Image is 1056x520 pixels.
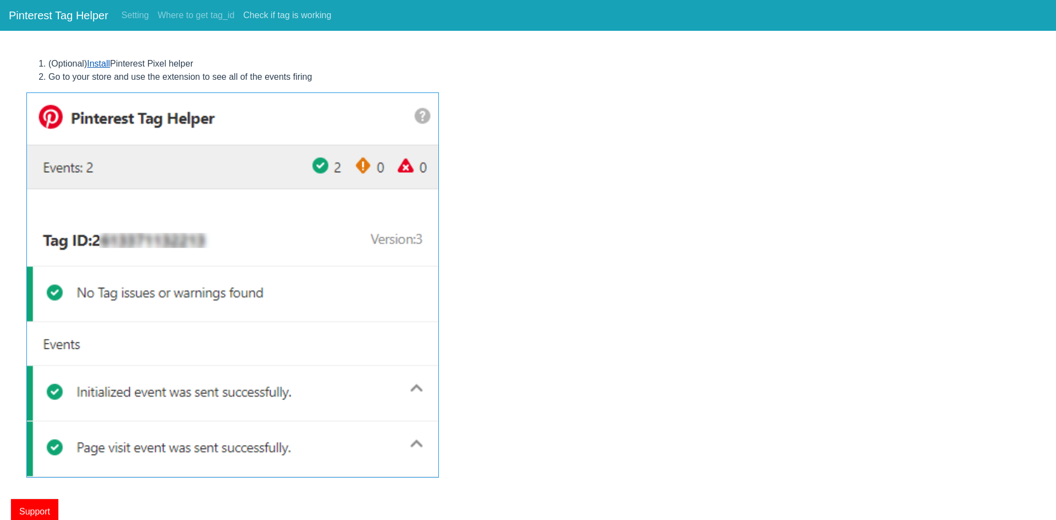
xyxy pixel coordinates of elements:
li: (Optional) Pinterest Pixel helper [48,57,1030,70]
a: Check if tag is working [239,4,335,26]
li: Go to your store and use the extension to see all of the events firing [48,70,1030,84]
a: Where to get tag_id [153,4,239,26]
img: instruction_3.2c8b253b.png [26,92,439,478]
a: Setting [117,4,153,26]
a: Pinterest Tag Helper [9,4,108,26]
a: Install [87,59,110,68]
